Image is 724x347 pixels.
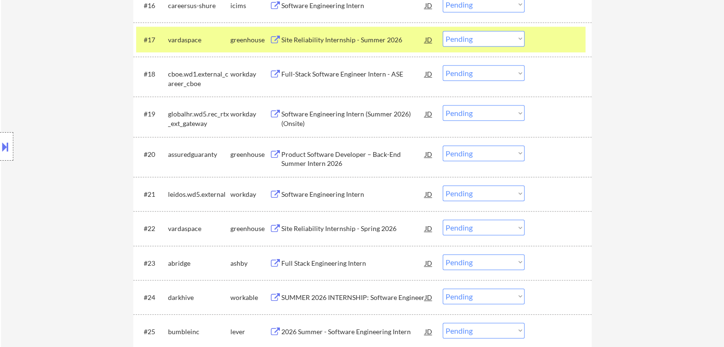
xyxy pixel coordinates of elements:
[230,259,269,268] div: ashby
[144,327,160,337] div: #25
[230,190,269,199] div: workday
[281,109,425,128] div: Software Engineering Intern (Summer 2026) (Onsite)
[281,35,425,45] div: Site Reliability Internship - Summer 2026
[168,327,230,337] div: bumbleinc
[281,150,425,168] div: Product Software Developer – Back-End Summer Intern 2026
[424,220,434,237] div: JD
[281,293,425,302] div: SUMMER 2026 INTERNSHIP: Software Engineer
[168,1,230,10] div: careersus-shure
[144,259,160,268] div: #23
[281,69,425,79] div: Full-Stack Software Engineer Intern - ASE
[424,105,434,122] div: JD
[424,31,434,48] div: JD
[281,1,425,10] div: Software Engineering Intern
[230,35,269,45] div: greenhouse
[281,259,425,268] div: Full Stack Engineering Intern
[230,69,269,79] div: workday
[168,109,230,128] div: globalhr.wd5.rec_rtx_ext_gateway
[168,35,230,45] div: vardaspace
[230,150,269,159] div: greenhouse
[281,327,425,337] div: 2026 Summer - Software Engineering Intern
[230,293,269,302] div: workable
[168,293,230,302] div: darkhive
[144,35,160,45] div: #17
[424,65,434,82] div: JD
[168,150,230,159] div: assuredguaranty
[281,224,425,233] div: Site Reliability Internship - Spring 2026
[144,1,160,10] div: #16
[168,190,230,199] div: leidos.wd5.external
[230,224,269,233] div: greenhouse
[424,323,434,340] div: JD
[168,224,230,233] div: vardaspace
[144,293,160,302] div: #24
[424,289,434,306] div: JD
[168,259,230,268] div: abridge
[424,254,434,271] div: JD
[230,327,269,337] div: lever
[230,109,269,119] div: workday
[424,145,434,163] div: JD
[168,69,230,88] div: cboe.wd1.external_career_cboe
[230,1,269,10] div: icims
[424,185,434,202] div: JD
[281,190,425,199] div: Software Engineering Intern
